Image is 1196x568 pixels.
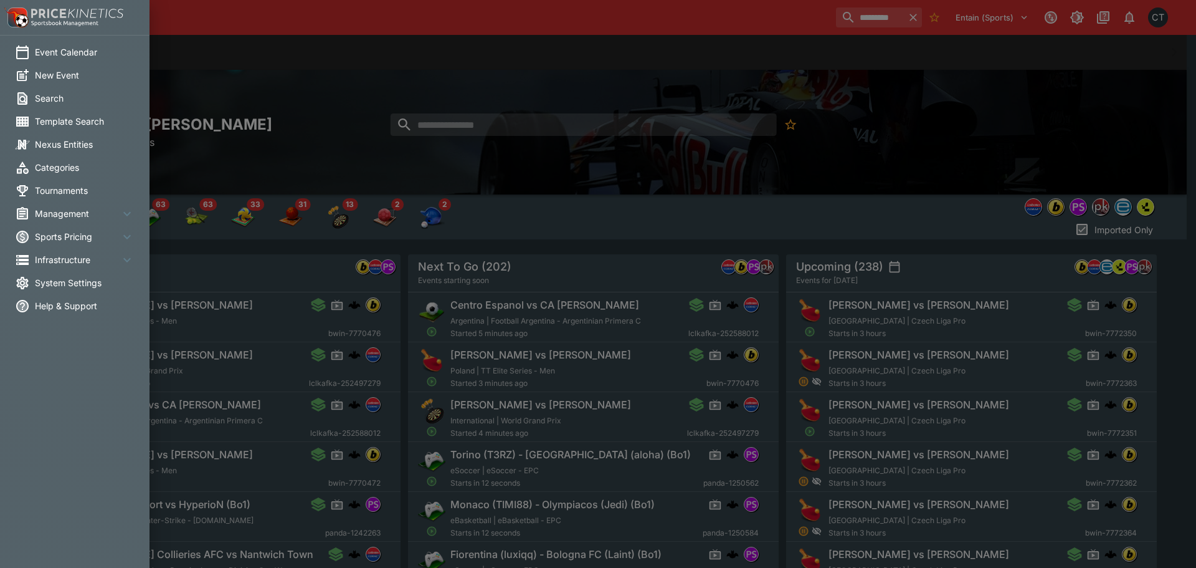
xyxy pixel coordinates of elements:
img: Sportsbook Management [31,21,98,26]
span: System Settings [35,276,135,289]
span: Template Search [35,115,135,128]
span: Management [35,207,120,220]
span: Tournaments [35,184,135,197]
span: Categories [35,161,135,174]
span: Search [35,92,135,105]
img: PriceKinetics [31,9,123,18]
span: Infrastructure [35,253,120,266]
span: Sports Pricing [35,230,120,243]
span: Nexus Entities [35,138,135,151]
span: Event Calendar [35,46,135,59]
span: New Event [35,69,135,82]
span: Help & Support [35,299,135,312]
img: PriceKinetics Logo [4,5,29,30]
